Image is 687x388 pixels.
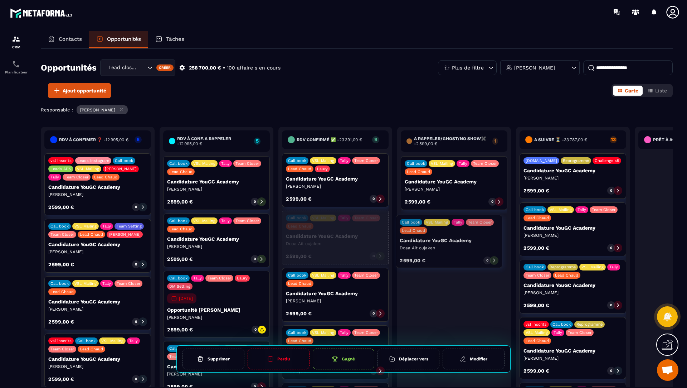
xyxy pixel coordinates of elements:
h6: Gagné [342,356,355,361]
p: VSL Mailing [193,161,215,166]
p: Call book [50,224,69,229]
h6: Rdv confirmé ✅ - [297,137,362,142]
p: Opportunité [PERSON_NAME] [167,307,266,313]
p: 0 [372,254,375,259]
h6: A RAPPELER/GHOST/NO SHOW✖️ - [414,136,489,146]
p: Candidature YouGC Academy [523,282,622,288]
p: 0 [372,311,375,316]
p: Call book [288,273,306,278]
div: Créer [156,64,174,71]
p: Tally [578,207,586,212]
p: [PERSON_NAME] [523,233,622,238]
p: Opportunités [107,36,141,42]
p: [PERSON_NAME] [105,167,137,171]
p: Call book [169,219,187,223]
span: Liste [655,88,667,94]
p: Call book [288,158,306,163]
img: logo [10,6,74,20]
p: 0 [610,245,612,250]
p: VSL Mailing [312,158,334,163]
p: 258 700,00 € [189,64,221,71]
p: Tally [50,175,59,179]
p: 0 [254,327,257,332]
p: Team Closer [354,158,378,163]
p: [DATE] [179,296,193,301]
span: 12 995,00 € [106,137,128,142]
p: Call book [169,276,187,281]
p: Candidature YouGC Academy [523,168,622,173]
span: 2 599,00 € [416,141,437,146]
p: Team Closer [568,330,591,335]
p: Team Closer [354,330,378,335]
p: VSL Mailing [550,207,572,212]
p: Call book [50,281,69,286]
p: Tally [102,281,111,286]
p: Lead Chaud [288,339,311,343]
h6: Déplacer vers [399,356,428,361]
p: Tally [193,276,202,281]
p: Tally [554,330,562,335]
p: 0 [135,377,137,382]
p: Lead Chaud [288,167,311,171]
p: Candidature YouGC Academy [286,233,385,239]
a: Opportunités [89,31,148,48]
p: VSL Mailing [581,265,604,269]
p: Leads ADS [50,167,71,171]
a: Tâches [148,31,191,48]
p: Candidature YouGC Academy [286,176,385,182]
p: Tally [459,161,467,166]
p: vsl inscrits [50,339,72,343]
p: Responsable : [41,107,73,112]
h6: Modifier [470,356,487,361]
p: • [223,64,225,71]
p: Team Closer [592,207,615,212]
p: Tally [102,224,111,229]
p: Team Closer [235,161,259,166]
p: Tally [221,219,230,223]
p: [PERSON_NAME] [405,186,503,192]
p: Lead Chaud [288,281,311,286]
span: Ajout opportunité [63,87,106,94]
p: Lead Chaud [526,216,549,220]
p: [PERSON_NAME] [48,306,147,312]
p: Lead Chaud [288,224,311,229]
a: formationformationCRM [2,29,30,54]
p: Tâches [166,36,184,42]
p: Team Closer [65,175,88,179]
span: Lead closing [107,64,138,72]
p: Tally [340,158,349,163]
p: 2 599,00 € [523,368,549,373]
p: 2 599,00 € [523,188,549,193]
p: 0 [491,199,493,204]
p: [PERSON_NAME] [286,298,385,304]
p: [PERSON_NAME] [167,186,266,192]
p: Laury [317,167,328,171]
p: 0 [610,303,612,308]
button: Liste [643,86,671,96]
div: Search for option [100,59,175,76]
p: 2 599,00 € [167,327,193,332]
span: Carte [625,88,638,94]
p: Lead Chaud [94,175,117,179]
p: VSL Mailing [312,330,334,335]
p: Candidature YouGC Academy [48,241,147,247]
p: 13 [610,137,617,142]
h6: Supprimer [208,356,230,361]
p: VSL Mailing [193,219,215,223]
p: 9 [372,137,379,142]
p: 2 599,00 € [405,199,430,204]
p: Lead Chaud [169,169,193,174]
p: Tally [609,265,618,269]
p: [PERSON_NAME] [167,244,266,249]
p: Reprogrammé [550,265,576,269]
p: Candidature YouGC Academy [286,291,385,296]
p: 5 [254,138,260,143]
p: Planificateur [2,70,30,74]
button: Carte [613,86,643,96]
p: Team Closer [208,276,231,281]
p: 100 affaire s en cours [227,64,281,71]
p: Team Closer [473,161,497,166]
p: VSL Mailing [77,167,99,171]
p: Team Closer [50,232,74,237]
p: Candidature YouGC Academy [48,299,147,305]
